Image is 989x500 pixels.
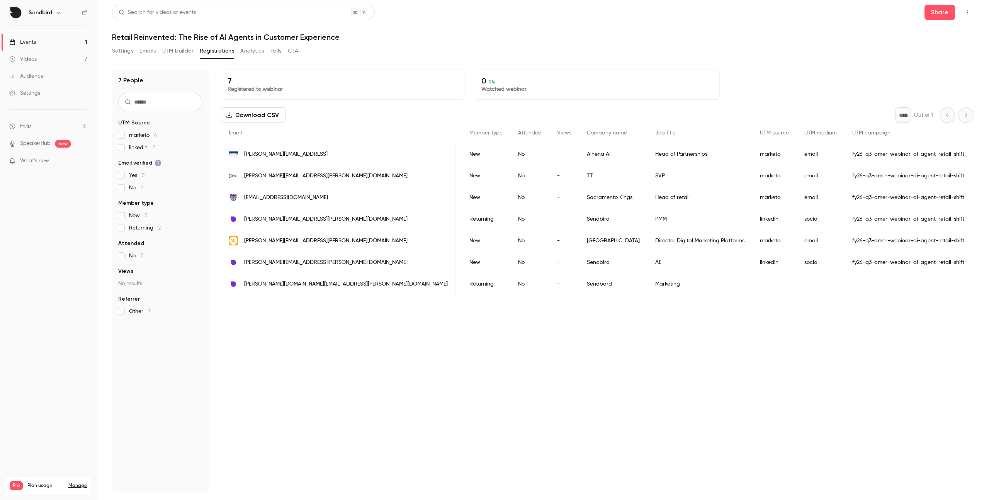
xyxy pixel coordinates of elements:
div: marketo [752,143,797,165]
span: Attended [518,130,542,136]
h1: Retail Reinvented: The Rise of AI Agents in Customer Experience [112,32,974,42]
button: Analytics [240,45,264,57]
span: 5 [144,213,148,218]
div: - [549,230,579,252]
div: Videos [9,55,37,63]
div: - [549,208,579,230]
h1: 7 People [118,76,143,85]
span: No [129,184,143,192]
section: facet-groups [118,119,202,315]
div: Events [9,38,36,46]
div: fy26-q3-amer-webinar-ai-agent-retail-shift [845,143,972,165]
div: marketo [752,230,797,252]
span: Member type [118,199,154,207]
span: 5 [142,173,145,178]
span: [PERSON_NAME][EMAIL_ADDRESS][PERSON_NAME][DOMAIN_NAME] [244,259,408,267]
div: linkedin [752,208,797,230]
div: fy26-q3-amer-webinar-ai-agent-retail-shift [845,165,972,187]
span: Email verified [118,159,161,167]
div: No [510,273,549,295]
span: [PERSON_NAME][DOMAIN_NAME][EMAIL_ADDRESS][PERSON_NAME][DOMAIN_NAME] [244,280,448,288]
span: UTM Source [118,119,150,127]
span: Plan usage [27,483,64,489]
div: New [462,230,510,252]
span: Attended [118,240,144,247]
div: Settings [9,89,40,97]
span: What's new [20,157,49,165]
div: fy26-q3-amer-webinar-ai-agent-retail-shift [845,252,972,273]
span: [PERSON_NAME][EMAIL_ADDRESS][PERSON_NAME][DOMAIN_NAME] [244,237,408,245]
div: Sendbird [579,208,647,230]
span: [PERSON_NAME][EMAIL_ADDRESS] [244,150,328,158]
div: Audience [9,72,44,80]
span: Company name [587,130,627,136]
div: No [510,208,549,230]
span: 0 % [488,79,495,85]
p: Registered to webinar [228,85,459,93]
span: new [55,140,71,148]
div: - [549,187,579,208]
div: social [797,252,845,273]
span: 2 [152,145,155,150]
div: SVP [647,165,752,187]
div: linkedin [752,252,797,273]
span: [PERSON_NAME][EMAIL_ADDRESS][PERSON_NAME][DOMAIN_NAME] [244,215,408,223]
p: 7 [228,76,459,85]
img: sendbird.com [229,214,238,224]
button: Settings [112,45,133,57]
span: Views [118,267,133,275]
a: Manage [68,483,87,489]
h6: Sendbird [29,9,52,17]
span: Other [129,308,151,315]
div: email [797,165,845,187]
div: [GEOGRAPHIC_DATA] [579,230,647,252]
div: No [510,230,549,252]
span: Pro [10,481,23,490]
button: Registrations [200,45,234,57]
a: SpeakerHub [20,139,51,148]
span: 7 [148,309,151,314]
span: 4 [154,133,157,138]
span: Member type [469,130,503,136]
li: help-dropdown-opener [9,122,87,130]
img: kings.com [229,193,238,202]
div: No [510,187,549,208]
div: No [510,165,549,187]
div: Head of retail [647,187,752,208]
div: email [797,230,845,252]
div: No [510,252,549,273]
button: Download CSV [221,107,285,123]
img: ttec.com [229,173,238,178]
div: Search for videos or events [119,9,196,17]
div: - [549,143,579,165]
span: UTM medium [804,130,837,136]
span: Views [557,130,571,136]
button: Share [924,5,955,20]
div: email [797,187,845,208]
img: dal.ca [229,236,238,245]
div: marketo [752,165,797,187]
p: Watched webinar [481,85,713,93]
span: [PERSON_NAME][EMAIL_ADDRESS][PERSON_NAME][DOMAIN_NAME] [244,172,408,180]
div: Alhena AI [579,143,647,165]
span: Yes [129,172,145,179]
div: Marketing [647,273,752,295]
div: fy26-q3-amer-webinar-ai-agent-retail-shift [845,230,972,252]
span: Email [229,130,242,136]
img: sendbird.com [229,279,238,289]
button: UTM builder [162,45,194,57]
div: Director Digital Marketing Platforms [647,230,752,252]
span: New [129,212,148,219]
img: alhena.ai [229,151,238,157]
span: Referrer [118,295,140,303]
span: Returning [129,224,161,232]
p: Out of 1 [914,111,933,119]
img: Sendbird [10,7,22,19]
span: [EMAIL_ADDRESS][DOMAIN_NAME] [244,194,328,202]
button: CTA [288,45,298,57]
div: - [549,252,579,273]
div: - [549,273,579,295]
div: marketo [752,187,797,208]
div: Returning [462,273,510,295]
div: New [462,165,510,187]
